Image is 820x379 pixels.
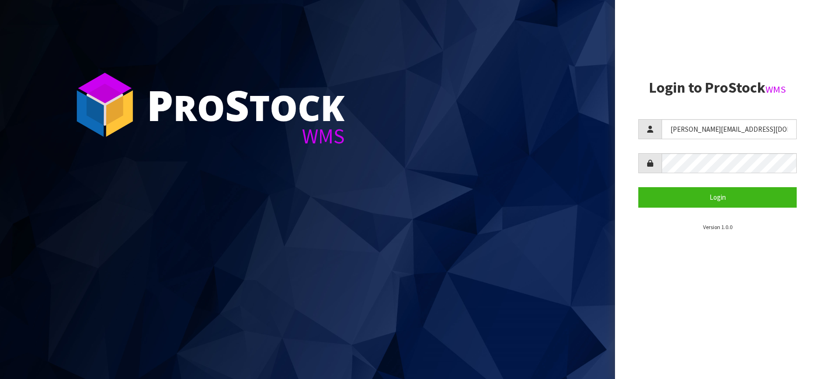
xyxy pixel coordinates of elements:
button: Login [638,187,797,207]
div: ro tock [147,84,345,126]
span: S [225,76,249,133]
input: Username [662,119,797,139]
small: WMS [765,83,786,95]
img: ProStock Cube [70,70,140,140]
div: WMS [147,126,345,147]
span: P [147,76,173,133]
h2: Login to ProStock [638,80,797,96]
small: Version 1.0.0 [703,223,732,230]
